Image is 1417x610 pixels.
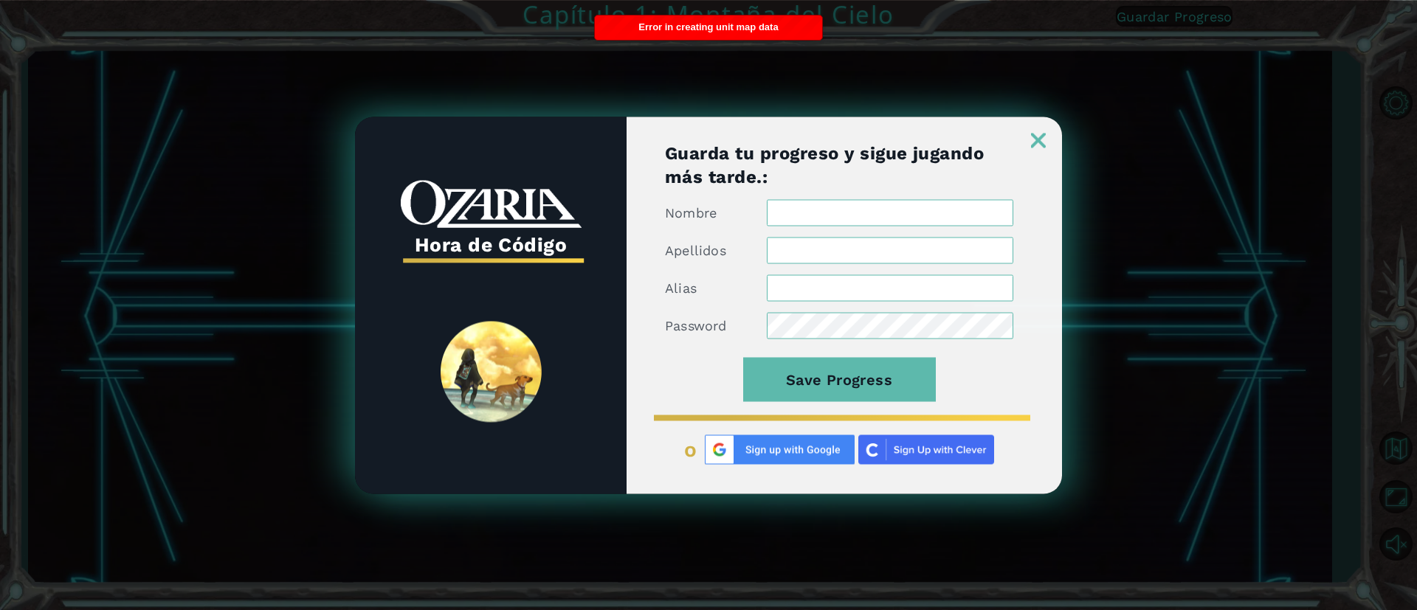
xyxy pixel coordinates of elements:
span: o [684,437,697,461]
img: whiteOzariaWordmark.png [401,180,582,228]
button: Save Progress [743,357,936,401]
label: Alias [665,279,697,297]
label: Apellidos [665,241,726,259]
img: SpiritLandReveal.png [441,322,542,423]
span: Error in creating unit map data [638,21,778,32]
img: Google%20Sign%20Up.png [705,434,855,464]
h3: Hora de Código [401,229,582,261]
h1: Guarda tu progreso y sigue jugando más tarde.: [665,141,1013,188]
label: Password [665,316,727,334]
img: ExitButton_Dusk.png [1031,133,1046,148]
label: Nombre [665,204,717,221]
img: clever_sso_button@2x.png [858,434,994,464]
